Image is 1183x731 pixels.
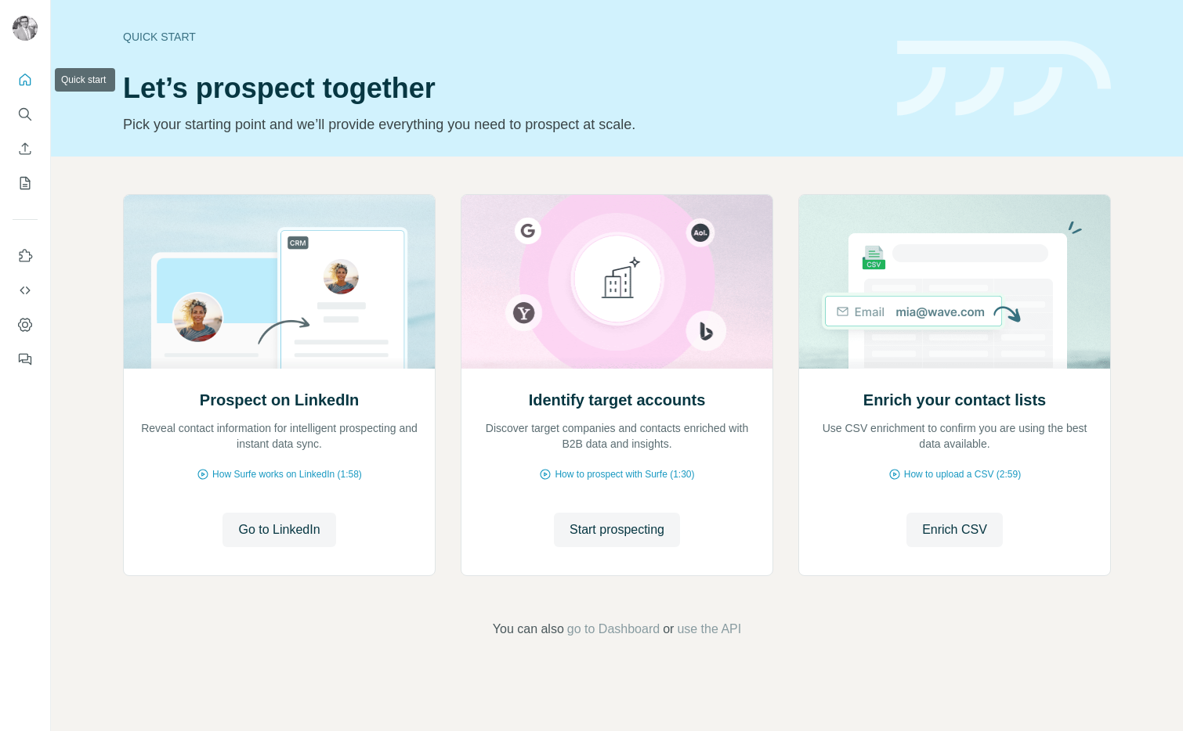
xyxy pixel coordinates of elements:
[461,195,773,369] img: Identify target accounts
[13,242,38,270] button: Use Surfe on LinkedIn
[123,73,878,104] h1: Let’s prospect together
[904,467,1021,481] span: How to upload a CSV (2:59)
[477,420,757,452] p: Discover target companies and contacts enriched with B2B data and insights.
[13,16,38,41] img: Avatar
[13,66,38,94] button: Quick start
[663,620,674,639] span: or
[677,620,741,639] button: use the API
[13,276,38,304] button: Use Surfe API
[570,520,664,539] span: Start prospecting
[13,135,38,163] button: Enrich CSV
[13,311,38,339] button: Dashboard
[123,113,878,135] p: Pick your starting point and we’ll provide everything you need to prospect at scale.
[529,389,706,411] h2: Identify target accounts
[815,420,1094,452] p: Use CSV enrichment to confirm you are using the best data available.
[863,389,1046,411] h2: Enrich your contact lists
[212,467,362,481] span: How Surfe works on LinkedIn (1:58)
[897,41,1111,117] img: banner
[123,29,878,45] div: Quick start
[13,345,38,373] button: Feedback
[139,420,419,452] p: Reveal contact information for intelligent prospecting and instant data sync.
[13,169,38,197] button: My lists
[493,620,564,639] span: You can also
[123,195,436,369] img: Prospect on LinkedIn
[922,520,987,539] span: Enrich CSV
[222,513,335,547] button: Go to LinkedIn
[238,520,320,539] span: Go to LinkedIn
[555,467,694,481] span: How to prospect with Surfe (1:30)
[906,513,1003,547] button: Enrich CSV
[567,620,660,639] button: go to Dashboard
[13,100,38,128] button: Search
[554,513,680,547] button: Start prospecting
[200,389,359,411] h2: Prospect on LinkedIn
[798,195,1111,369] img: Enrich your contact lists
